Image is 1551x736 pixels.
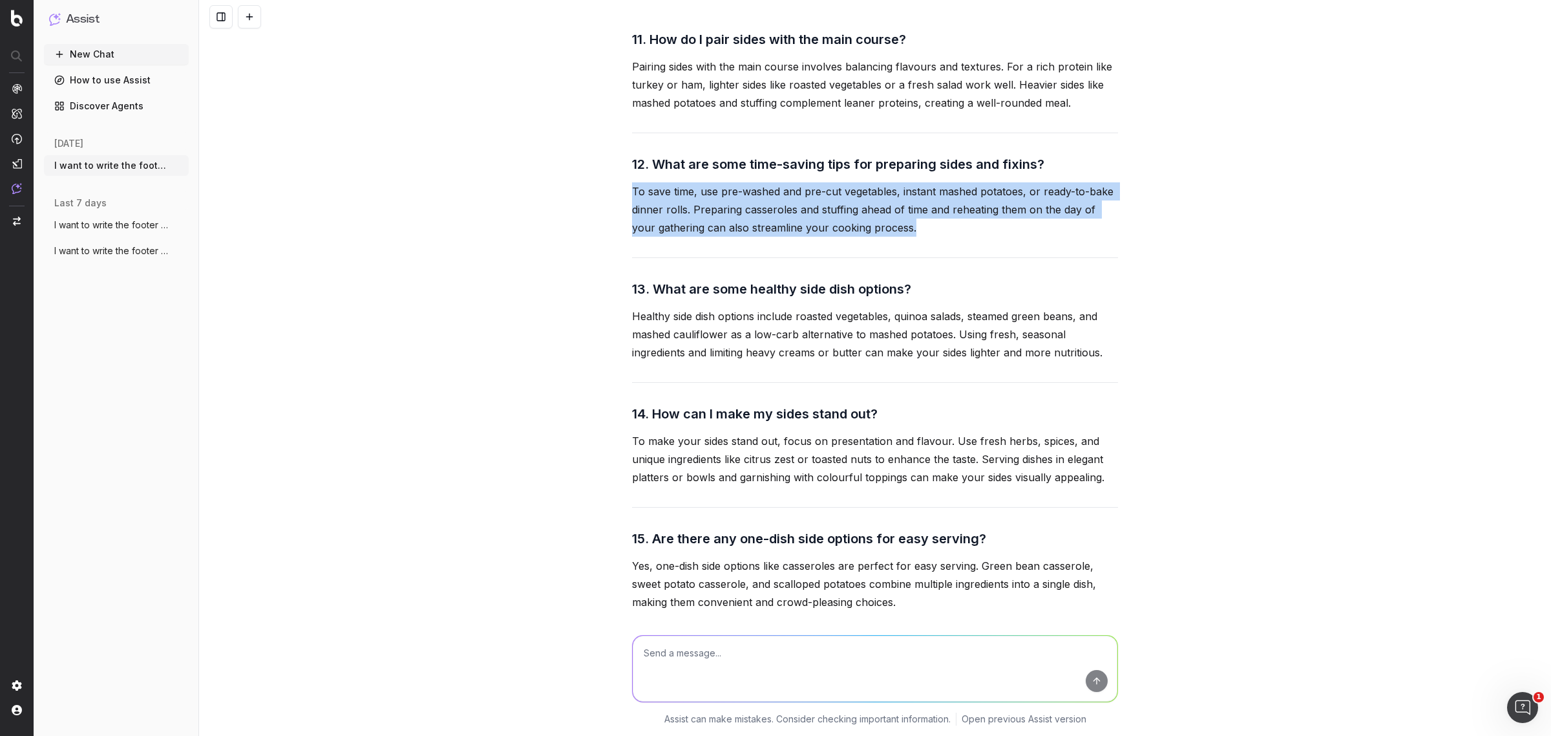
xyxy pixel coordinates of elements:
[44,44,189,65] button: New Chat
[44,96,189,116] a: Discover Agents
[54,197,107,210] span: last 7 days
[13,217,21,226] img: Switch project
[1534,692,1544,702] span: 1
[632,182,1118,237] p: To save time, use pre-washed and pre-cut vegetables, instant mashed potatoes, or ready-to-bake di...
[44,215,189,235] button: I want to write the footer text. The foo
[962,713,1086,726] a: Open previous Assist version
[632,58,1118,112] p: Pairing sides with the main course involves balancing flavours and textures. For a rich protein l...
[44,70,189,91] a: How to use Assist
[664,713,951,726] p: Assist can make mistakes. Consider checking important information.
[632,432,1118,486] p: To make your sides stand out, focus on presentation and flavour. Use fresh herbs, spices, and uni...
[12,158,22,169] img: Studio
[12,705,22,715] img: My account
[632,307,1118,362] p: Healthy side dish options include roasted vegetables, quinoa salads, steamed green beans, and mas...
[12,108,22,119] img: Intelligence
[12,183,22,194] img: Assist
[632,29,1118,50] h3: 11. How do I pair sides with the main course?
[12,133,22,144] img: Activation
[49,13,61,25] img: Assist
[632,404,1118,424] h3: 14. How can I make my sides stand out?
[1507,692,1538,723] iframe: Intercom live chat
[54,159,168,172] span: I want to write the footer text. The foo
[632,154,1118,175] h3: 12. What are some time-saving tips for preparing sides and fixins?
[49,10,184,28] button: Assist
[632,557,1118,611] p: Yes, one-dish side options like casseroles are perfect for easy serving. Green bean casserole, sw...
[12,83,22,94] img: Analytics
[632,279,1118,299] h3: 13. What are some healthy side dish options?
[44,155,189,176] button: I want to write the footer text. The foo
[54,219,168,232] span: I want to write the footer text. The foo
[44,241,189,261] button: I want to write the footer text. The foo
[632,528,1118,549] h3: 15. Are there any one-dish side options for easy serving?
[54,244,168,257] span: I want to write the footer text. The foo
[66,10,100,28] h1: Assist
[54,137,83,150] span: [DATE]
[11,10,23,27] img: Botify logo
[12,680,22,691] img: Setting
